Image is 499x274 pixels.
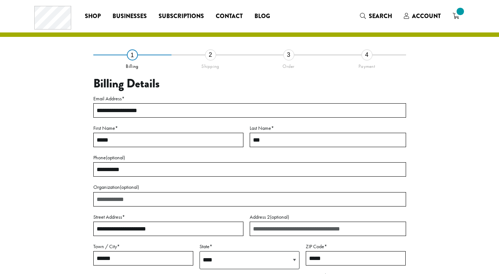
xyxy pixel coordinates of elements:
label: First Name [93,124,243,133]
span: Account [412,12,441,20]
div: 2 [205,49,216,60]
span: Blog [254,12,270,21]
div: Order [250,60,328,69]
h3: Billing Details [93,77,406,91]
label: State [200,242,299,251]
a: Shop [79,10,107,22]
label: ZIP Code [306,242,406,251]
span: (optional) [120,184,139,190]
span: (optional) [270,214,289,220]
span: Businesses [112,12,147,21]
div: 3 [283,49,294,60]
span: Search [369,12,392,20]
div: 1 [127,49,138,60]
span: (optional) [106,154,125,161]
div: Billing [93,60,171,69]
span: Subscriptions [159,12,204,21]
label: Email Address [93,94,406,103]
div: 4 [361,49,372,60]
label: Town / City [93,242,193,251]
label: Organization [93,183,406,192]
span: Contact [216,12,243,21]
div: Shipping [171,60,250,69]
label: Last Name [250,124,406,133]
label: Address 2 [250,212,406,222]
a: Search [354,10,398,22]
span: Shop [85,12,101,21]
div: Payment [328,60,406,69]
label: Street Address [93,212,243,222]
